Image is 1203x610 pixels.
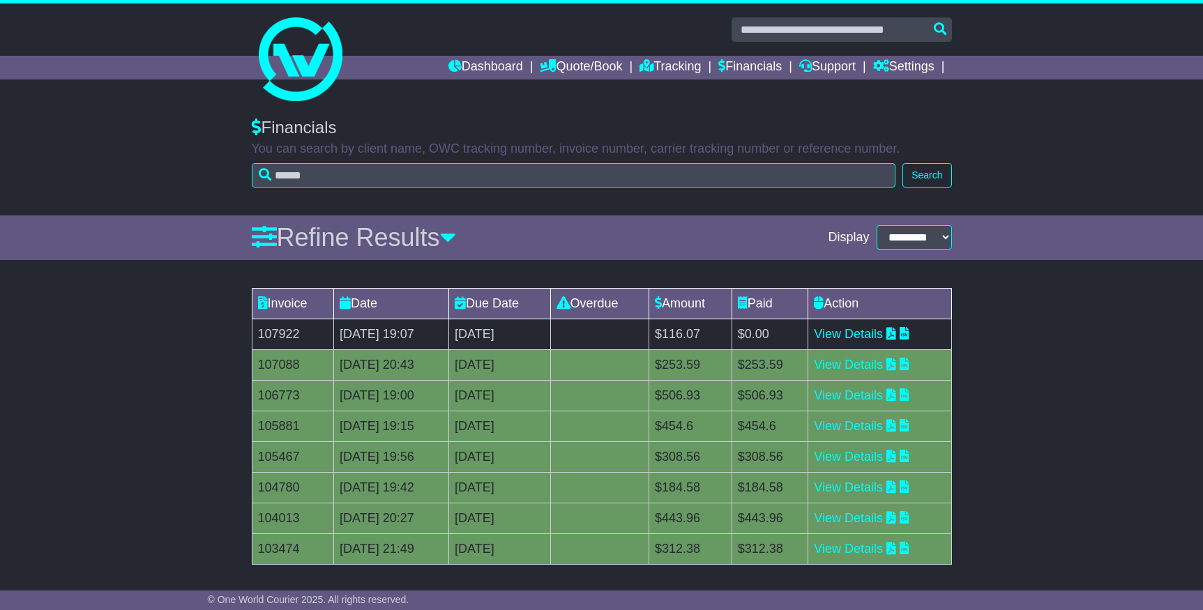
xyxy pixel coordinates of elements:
[550,288,649,319] td: Overdue
[449,441,550,472] td: [DATE]
[333,503,448,533] td: [DATE] 20:27
[208,594,409,605] span: © One World Courier 2025. All rights reserved.
[252,441,333,472] td: 105467
[718,56,782,79] a: Financials
[828,230,869,245] span: Display
[252,533,333,564] td: 103474
[252,380,333,411] td: 106773
[252,503,333,533] td: 104013
[640,56,701,79] a: Tracking
[449,349,550,380] td: [DATE]
[333,533,448,564] td: [DATE] 21:49
[252,411,333,441] td: 105881
[449,411,550,441] td: [DATE]
[449,503,550,533] td: [DATE]
[814,388,883,402] a: View Details
[449,319,550,349] td: [DATE]
[333,380,448,411] td: [DATE] 19:00
[449,533,550,564] td: [DATE]
[649,319,732,349] td: $116.07
[732,411,808,441] td: $454.6
[814,542,883,556] a: View Details
[814,450,883,464] a: View Details
[649,380,732,411] td: $506.93
[540,56,622,79] a: Quote/Book
[333,288,448,319] td: Date
[252,319,333,349] td: 107922
[732,380,808,411] td: $506.93
[873,56,935,79] a: Settings
[449,472,550,503] td: [DATE]
[649,288,732,319] td: Amount
[732,472,808,503] td: $184.58
[252,349,333,380] td: 107088
[448,56,523,79] a: Dashboard
[649,441,732,472] td: $308.56
[732,533,808,564] td: $312.38
[252,142,952,157] p: You can search by client name, OWC tracking number, invoice number, carrier tracking number or re...
[814,358,883,372] a: View Details
[732,349,808,380] td: $253.59
[732,441,808,472] td: $308.56
[732,503,808,533] td: $443.96
[732,288,808,319] td: Paid
[649,533,732,564] td: $312.38
[252,288,333,319] td: Invoice
[252,223,456,252] a: Refine Results
[649,411,732,441] td: $454.6
[649,472,732,503] td: $184.58
[732,319,808,349] td: $0.00
[333,411,448,441] td: [DATE] 19:15
[814,511,883,525] a: View Details
[333,472,448,503] td: [DATE] 19:42
[333,441,448,472] td: [DATE] 19:56
[902,163,951,188] button: Search
[814,480,883,494] a: View Details
[449,288,550,319] td: Due Date
[252,472,333,503] td: 104780
[649,349,732,380] td: $253.59
[333,319,448,349] td: [DATE] 19:07
[814,419,883,433] a: View Details
[252,118,952,138] div: Financials
[449,380,550,411] td: [DATE]
[814,327,883,341] a: View Details
[808,288,951,319] td: Action
[333,349,448,380] td: [DATE] 20:43
[799,56,856,79] a: Support
[649,503,732,533] td: $443.96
